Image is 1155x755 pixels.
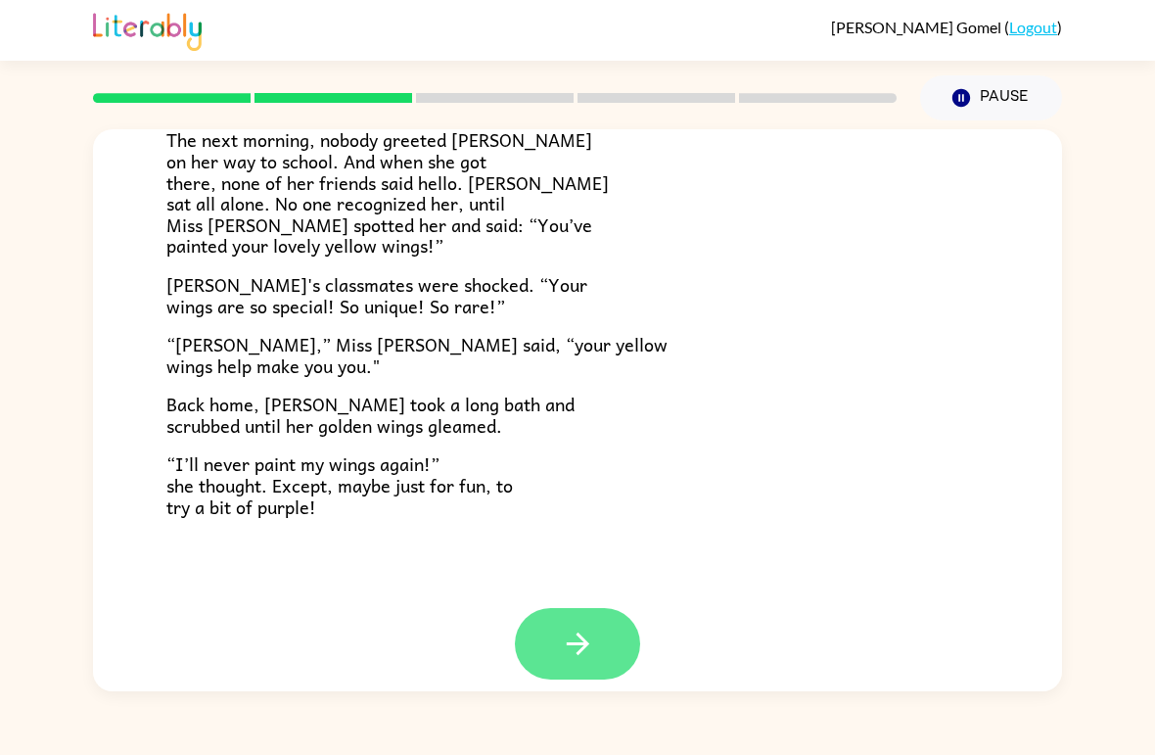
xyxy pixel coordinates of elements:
[166,390,575,440] span: Back home, [PERSON_NAME] took a long bath and scrubbed until her golden wings gleamed.
[920,75,1062,120] button: Pause
[166,449,513,520] span: “I’ll never paint my wings again!” she thought. Except, maybe just for fun, to try a bit of purple!
[166,125,609,260] span: The next morning, nobody greeted [PERSON_NAME] on her way to school. And when she got there, none...
[93,8,202,51] img: Literably
[166,330,668,380] span: “[PERSON_NAME],” Miss [PERSON_NAME] said, “your yellow wings help make you you."
[1009,18,1057,36] a: Logout
[166,270,587,320] span: [PERSON_NAME]'s classmates were shocked. “Your wings are so special! So unique! So rare!”
[831,18,1062,36] div: ( )
[831,18,1004,36] span: [PERSON_NAME] Gomel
